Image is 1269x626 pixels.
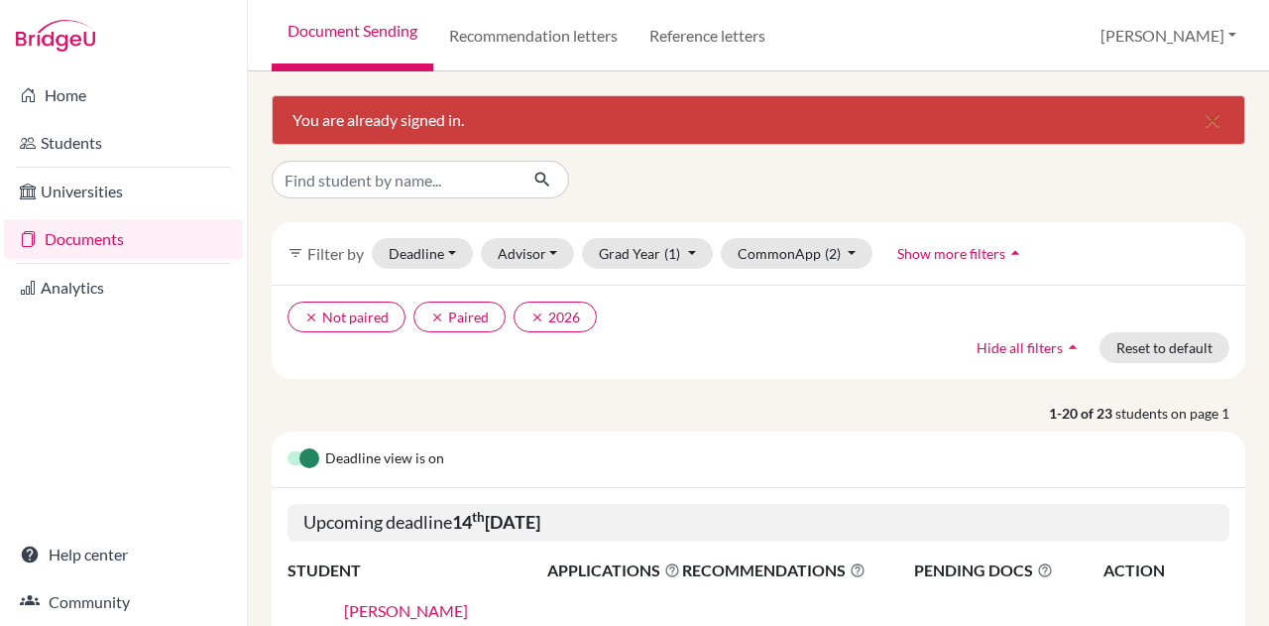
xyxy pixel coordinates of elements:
button: Grad Year(1) [582,238,713,269]
a: Universities [4,172,243,211]
button: clear2026 [514,302,597,332]
h5: Upcoming deadline [288,504,1229,542]
a: [PERSON_NAME] [344,599,468,623]
span: Deadline view is on [325,447,444,471]
span: Show more filters [897,245,1005,262]
i: close [1201,108,1224,132]
button: Hide all filtersarrow_drop_up [960,332,1099,363]
a: Students [4,123,243,163]
button: Reset to default [1099,332,1229,363]
button: Deadline [372,238,473,269]
img: Bridge-U [16,20,95,52]
button: Show more filtersarrow_drop_up [880,238,1042,269]
span: Hide all filters [977,339,1063,356]
i: clear [430,311,444,324]
button: clearPaired [413,302,506,332]
span: APPLICATIONS [547,559,680,582]
i: clear [304,311,318,324]
strong: 1-20 of 23 [1049,403,1115,424]
span: (2) [825,245,841,262]
span: RECOMMENDATIONS [682,559,865,582]
span: students on page 1 [1115,403,1245,424]
a: Help center [4,535,243,574]
i: arrow_drop_up [1005,243,1025,263]
i: clear [530,311,544,324]
i: arrow_drop_up [1063,337,1083,357]
span: (1) [664,245,680,262]
div: You are already signed in. [272,95,1245,145]
button: Advisor [481,238,575,269]
b: 14 [DATE] [452,511,540,533]
a: Analytics [4,268,243,308]
button: [PERSON_NAME] [1092,17,1245,55]
span: Filter by [307,244,364,263]
a: Documents [4,219,243,259]
a: Home [4,75,243,115]
button: clearNot paired [288,302,405,332]
th: ACTION [1102,558,1229,583]
button: Close [1181,96,1244,144]
sup: th [472,509,485,525]
span: PENDING DOCS [914,559,1101,582]
button: CommonApp(2) [721,238,873,269]
th: STUDENT [288,558,546,583]
i: filter_list [288,245,303,261]
a: Community [4,582,243,622]
input: Find student by name... [272,161,518,198]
